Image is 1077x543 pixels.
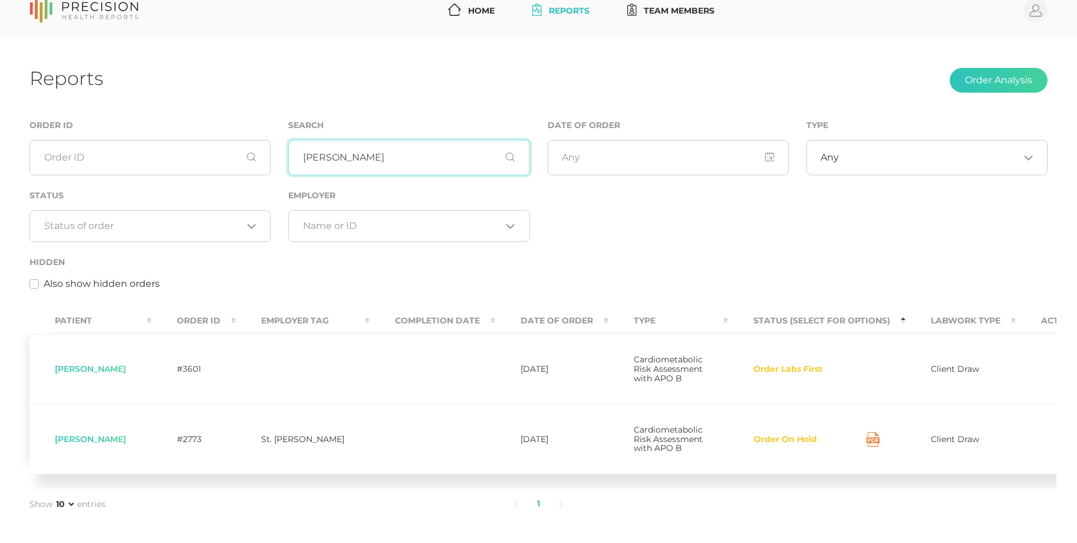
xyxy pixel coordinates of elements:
[288,210,529,242] div: Search for option
[29,191,64,201] label: Status
[303,220,501,232] input: Search for option
[29,498,106,511] label: Show entries
[54,498,76,510] select: Showentries
[29,140,271,175] input: Order ID
[821,152,839,163] span: Any
[288,120,324,130] label: Search
[931,434,979,444] span: Client Draw
[236,404,370,475] td: St. [PERSON_NAME]
[753,365,822,374] span: Order Labs First
[29,308,151,334] th: Patient : activate to sort column ascending
[29,257,65,267] label: Hidden
[950,68,1048,93] button: Order Analysis
[44,220,242,232] input: Search for option
[905,308,1016,334] th: Labwork Type : activate to sort column ascending
[495,404,608,475] td: [DATE]
[55,364,126,374] span: [PERSON_NAME]
[151,404,236,475] td: #2773
[931,364,979,374] span: Client Draw
[288,140,529,175] input: First or Last Name
[608,308,728,334] th: Type : activate to sort column ascending
[548,120,620,130] label: Date of Order
[634,354,703,384] span: Cardiometabolic Risk Assessment with APO B
[548,140,789,175] input: Any
[839,152,1019,163] input: Search for option
[495,334,608,404] td: [DATE]
[288,191,335,201] label: Employer
[634,424,703,454] span: Cardiometabolic Risk Assessment with APO B
[495,308,608,334] th: Date Of Order : activate to sort column ascending
[151,334,236,404] td: #3601
[806,140,1048,175] div: Search for option
[370,308,495,334] th: Completion Date : activate to sort column ascending
[753,434,818,446] button: Order On Hold
[151,308,236,334] th: Order ID : activate to sort column ascending
[29,120,73,130] label: Order ID
[29,210,271,242] div: Search for option
[728,308,905,334] th: Status (Select for Options) : activate to sort column descending
[236,308,370,334] th: Employer Tag : activate to sort column ascending
[44,277,160,291] label: Also show hidden orders
[29,67,103,90] h1: Reports
[806,120,828,130] label: Type
[55,434,126,444] span: [PERSON_NAME]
